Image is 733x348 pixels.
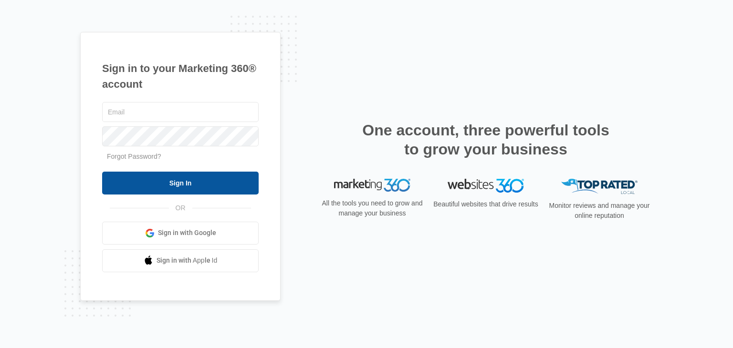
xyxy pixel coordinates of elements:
[157,256,218,266] span: Sign in with Apple Id
[546,201,653,221] p: Monitor reviews and manage your online reputation
[359,121,612,159] h2: One account, three powerful tools to grow your business
[334,179,410,192] img: Marketing 360
[169,203,192,213] span: OR
[319,198,426,218] p: All the tools you need to grow and manage your business
[432,199,539,209] p: Beautiful websites that drive results
[102,172,259,194] input: Sign In
[102,222,259,245] a: Sign in with Google
[158,228,216,238] span: Sign in with Google
[102,249,259,272] a: Sign in with Apple Id
[561,179,638,194] img: Top Rated Local
[107,153,161,160] a: Forgot Password?
[448,179,524,193] img: Websites 360
[102,61,259,92] h1: Sign in to your Marketing 360® account
[102,102,259,122] input: Email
